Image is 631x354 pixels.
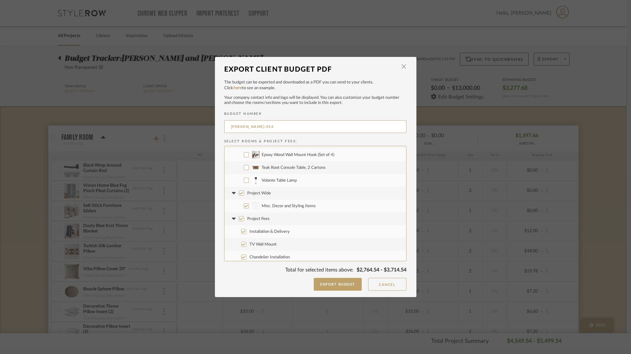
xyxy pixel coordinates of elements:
input: TV Wall Mount [241,242,246,247]
p: Your company contact info and logo will be displayed. You can also customize your budget number a... [224,95,406,106]
span: Project Fees [247,217,270,221]
button: Export Budget [314,278,362,291]
button: Cancel [368,278,406,291]
input: Volante Table Lamp [244,178,249,183]
span: Total for selected items above: [285,267,353,272]
span: Teak Root Console Table, 2 Cartons [262,166,326,170]
span: Epoxy Wood Wall Mount Hook (Set of 4) [262,153,334,157]
span: Volante Table Lamp [262,178,297,183]
span: Misc. Decor and Styling Items [262,204,316,208]
span: Installation & Delivery [249,230,290,234]
span: TV Wall Mount [249,242,277,247]
a: here [233,86,242,90]
h2: Select Rooms & Project Fees: [224,139,406,143]
h2: BUDGET NUMBER [224,112,406,116]
input: Teak Root Console Table, 2 Cartons [244,165,249,170]
input: Misc. Decor and Styling Items [244,203,249,208]
div: Export Client Budget PDF [224,62,397,76]
img: 31ae38e9-f93a-4cc9-a238-537bcf2047cc_50x50.jpg [252,164,260,171]
span: Project Wide [247,191,271,195]
input: Installation & Delivery [241,229,246,234]
span: $2,764.54 - $3,714.54 [357,267,406,272]
img: 46596ccc-48e6-4eee-b82f-82f6e294784f_50x50.jpg [252,177,260,184]
p: The budget can be exported and downloaded as a PDF you can send to your clients. [224,79,406,86]
input: Project Fees [239,216,244,221]
input: Chandelier Installation [241,255,246,260]
button: Close [398,60,410,73]
input: Epoxy Wood Wall Mount Hook (Set of 4) [244,152,249,157]
img: b7aeafb2-068a-43f2-bf4a-d217fa231294_50x50.jpg [252,151,260,159]
input: BUDGET NUMBER [224,120,406,133]
input: Project Wide [239,191,244,196]
p: Click to see an example. [224,85,406,91]
dialog-header: Export Client Budget PDF [224,62,406,76]
span: Chandelier Installation [249,255,290,259]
